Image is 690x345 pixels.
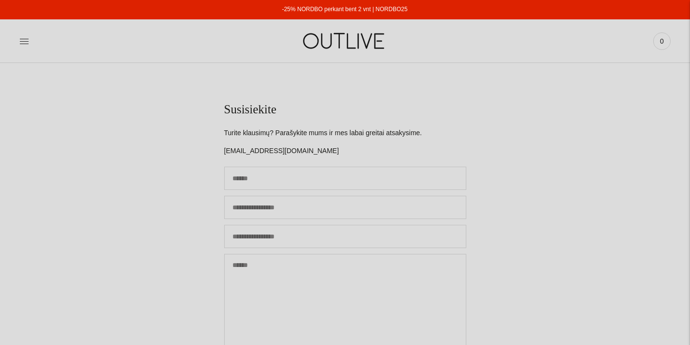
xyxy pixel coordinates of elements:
[282,6,407,13] a: -25% NORDBO perkant bent 2 vnt | NORDBO25
[224,145,466,157] p: [EMAIL_ADDRESS][DOMAIN_NAME]
[224,102,466,118] h1: Susisiekite
[284,24,405,58] img: OUTLIVE
[653,31,671,52] a: 0
[655,34,669,48] span: 0
[224,127,466,139] p: Turite klausimų? Parašykite mums ir mes labai greitai atsakysime.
